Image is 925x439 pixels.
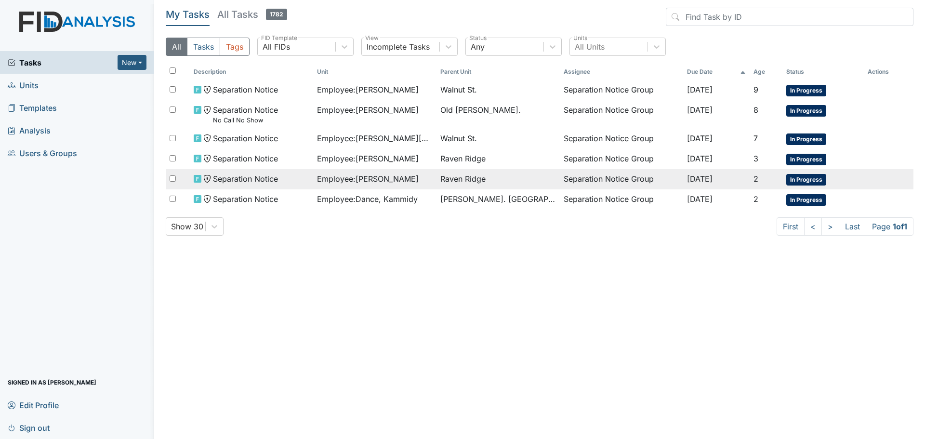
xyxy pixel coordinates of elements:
h5: My Tasks [166,8,210,21]
span: Separation Notice [213,153,278,164]
span: Raven Ridge [440,153,486,164]
th: Assignee [560,64,683,80]
td: Separation Notice Group [560,169,683,189]
input: Toggle All Rows Selected [170,67,176,74]
span: 2 [753,194,758,204]
span: [DATE] [687,194,713,204]
span: [DATE] [687,133,713,143]
span: [DATE] [687,105,713,115]
a: Tasks [8,57,118,68]
button: Tags [220,38,250,56]
th: Toggle SortBy [313,64,436,80]
span: Raven Ridge [440,173,486,185]
a: First [777,217,805,236]
nav: task-pagination [777,217,913,236]
div: Type filter [166,38,250,56]
span: [DATE] [687,154,713,163]
span: In Progress [786,194,826,206]
th: Toggle SortBy [683,64,750,80]
td: Separation Notice Group [560,129,683,149]
span: Sign out [8,420,50,435]
span: Analysis [8,123,51,138]
span: Units [8,78,39,93]
span: [PERSON_NAME]. [GEOGRAPHIC_DATA] [440,193,556,205]
button: Tasks [187,38,220,56]
button: All [166,38,187,56]
th: Actions [864,64,912,80]
span: Employee : [PERSON_NAME] [317,153,419,164]
span: Templates [8,100,57,115]
span: Walnut St. [440,84,477,95]
td: Separation Notice Group [560,149,683,169]
a: Last [839,217,866,236]
span: In Progress [786,133,826,145]
span: In Progress [786,105,826,117]
span: 7 [753,133,758,143]
span: Signed in as [PERSON_NAME] [8,375,96,390]
span: Separation Notice [213,133,278,144]
span: In Progress [786,154,826,165]
span: Walnut St. [440,133,477,144]
span: 8 [753,105,758,115]
th: Toggle SortBy [190,64,313,80]
span: 1782 [266,9,287,20]
td: Separation Notice Group [560,100,683,129]
span: Page [866,217,913,236]
span: Employee : [PERSON_NAME][GEOGRAPHIC_DATA] [317,133,433,144]
th: Toggle SortBy [436,64,560,80]
span: Employee : Dance, Kammidy [317,193,418,205]
div: Incomplete Tasks [367,41,430,53]
span: In Progress [786,85,826,96]
th: Toggle SortBy [750,64,782,80]
span: In Progress [786,174,826,186]
span: Separation Notice [213,84,278,95]
span: [DATE] [687,85,713,94]
span: [DATE] [687,174,713,184]
th: Toggle SortBy [782,64,864,80]
span: Employee : [PERSON_NAME] [317,84,419,95]
span: 9 [753,85,758,94]
span: Separation Notice No Call No Show [213,104,278,125]
td: Separation Notice Group [560,80,683,100]
td: Separation Notice Group [560,189,683,210]
span: Users & Groups [8,146,77,160]
input: Find Task by ID [666,8,913,26]
div: All Units [575,41,605,53]
a: > [821,217,839,236]
span: 3 [753,154,758,163]
span: Old [PERSON_NAME]. [440,104,521,116]
span: Separation Notice [213,173,278,185]
div: Any [471,41,485,53]
span: Employee : [PERSON_NAME] [317,173,419,185]
div: All FIDs [263,41,290,53]
span: 2 [753,174,758,184]
a: < [804,217,822,236]
button: New [118,55,146,70]
h5: All Tasks [217,8,287,21]
small: No Call No Show [213,116,278,125]
span: Separation Notice [213,193,278,205]
strong: 1 of 1 [893,222,907,231]
span: Edit Profile [8,398,59,412]
span: Employee : [PERSON_NAME] [317,104,419,116]
div: Show 30 [171,221,203,232]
